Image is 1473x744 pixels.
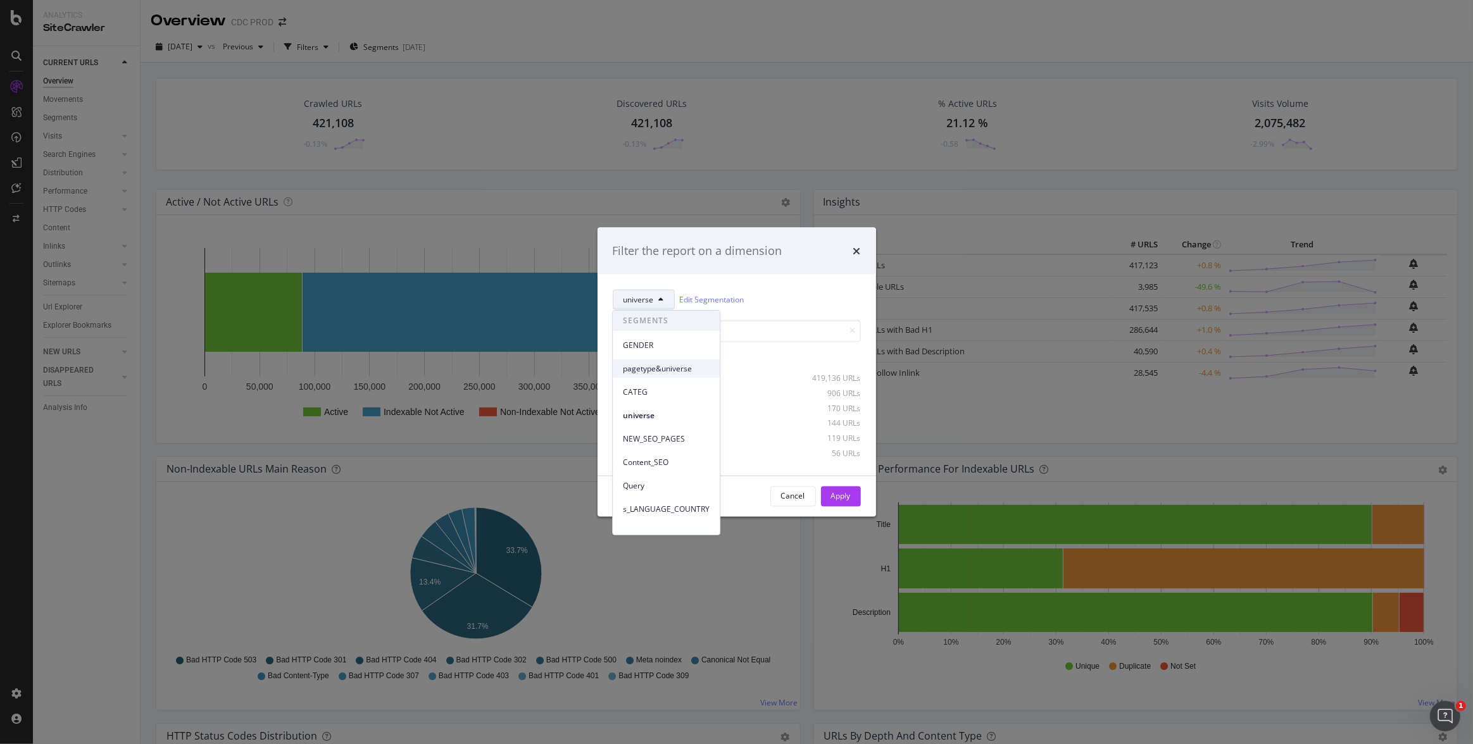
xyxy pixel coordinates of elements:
[623,387,710,398] span: CATEG
[799,433,861,444] div: 119 URLs
[623,410,710,421] span: universe
[613,319,861,342] input: Search
[781,491,805,502] div: Cancel
[623,527,710,538] span: e-commerce
[799,418,861,429] div: 144 URLs
[680,293,744,306] a: Edit Segmentation
[831,491,851,502] div: Apply
[624,294,654,305] span: universe
[853,243,861,259] div: times
[821,486,861,506] button: Apply
[770,486,816,506] button: Cancel
[799,403,861,414] div: 170 URLs
[613,311,720,331] span: SEGMENTS
[623,457,710,468] span: Content_SEO
[623,433,710,445] span: NEW_SEO_PAGES
[623,363,710,375] span: pagetype&universe
[598,228,876,517] div: modal
[799,373,861,383] div: 419,136 URLs
[613,243,782,259] div: Filter the report on a dimension
[613,289,675,309] button: universe
[799,388,861,399] div: 906 URLs
[623,340,710,351] span: GENDER
[613,352,861,363] div: Select all data available
[799,449,861,459] div: 56 URLs
[623,504,710,515] span: s_LANGUAGE_COUNTRY
[623,480,710,492] span: Query
[1456,701,1466,711] span: 1
[1430,701,1460,731] iframe: Intercom live chat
